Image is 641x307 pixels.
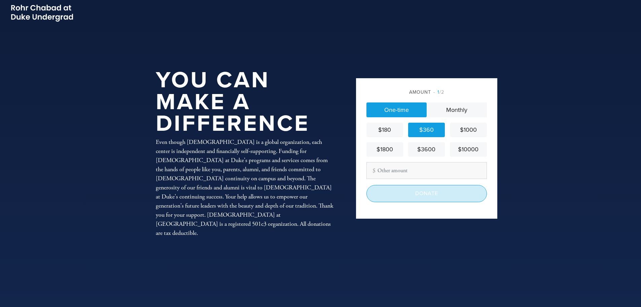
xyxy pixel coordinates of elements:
[433,89,444,95] span: /2
[437,89,439,95] span: 1
[366,89,487,96] div: Amount
[450,142,487,157] a: $10000
[453,125,484,134] div: $1000
[156,137,334,238] div: Even though [DEMOGRAPHIC_DATA] is a global organization, each center is independent and financial...
[427,102,487,117] a: Monthly
[450,123,487,137] a: $1000
[453,145,484,154] div: $10000
[408,123,445,137] a: $360
[408,142,445,157] a: $3600
[366,142,403,157] a: $1800
[411,145,442,154] div: $3600
[369,125,400,134] div: $180
[366,185,487,202] input: Donate
[366,102,427,117] a: One-time
[369,145,400,154] div: $1800
[156,69,334,135] h1: You Can Make a Difference
[10,3,74,23] img: Picture2_0.png
[366,123,403,137] a: $180
[366,162,487,179] input: Other amount
[411,125,442,134] div: $360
